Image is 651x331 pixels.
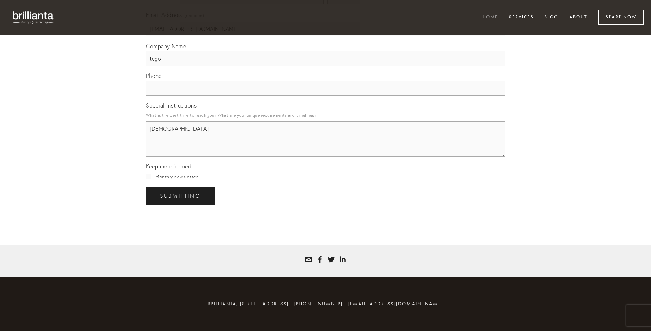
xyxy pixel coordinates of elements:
textarea: [DEMOGRAPHIC_DATA] [146,121,505,157]
p: What is the best time to reach you? What are your unique requirements and timelines? [146,110,505,120]
a: About [565,12,592,23]
span: Monthly newsletter [155,174,198,179]
button: SubmittingSubmitting [146,187,215,205]
a: Blog [540,12,563,23]
span: Submitting [160,193,200,199]
a: Tatyana White [328,256,335,263]
span: [PHONE_NUMBER] [294,301,343,307]
span: Company Name [146,43,186,50]
input: Monthly newsletter [146,174,151,179]
img: brillianta - research, strategy, marketing [7,7,60,27]
a: Tatyana Bolotnikov White [316,256,323,263]
a: tatyana@brillianta.com [305,256,312,263]
span: Special Instructions [146,102,197,109]
a: Services [504,12,538,23]
a: Home [478,12,503,23]
a: Tatyana White [339,256,346,263]
a: Start Now [598,10,644,25]
span: Keep me informed [146,163,191,170]
a: [EMAIL_ADDRESS][DOMAIN_NAME] [348,301,444,307]
span: brillianta, [STREET_ADDRESS] [207,301,289,307]
span: Phone [146,72,162,79]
